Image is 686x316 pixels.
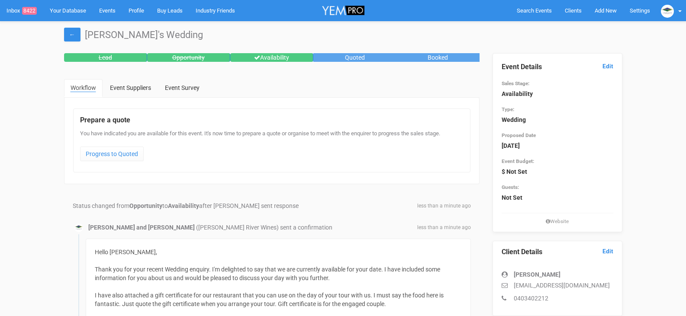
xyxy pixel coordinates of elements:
[565,7,582,14] span: Clients
[602,62,613,70] a: Edit
[502,90,533,97] strong: Availability
[502,142,520,149] strong: [DATE]
[502,158,534,164] small: Event Budget:
[74,223,83,232] img: logo.JPG
[595,7,617,14] span: Add New
[88,224,195,231] strong: [PERSON_NAME] and [PERSON_NAME]
[64,79,103,97] a: Workflow
[80,147,144,161] a: Progress to Quoted
[64,30,622,40] h1: [PERSON_NAME]'s Wedding
[602,247,613,255] a: Edit
[168,202,199,209] strong: Availability
[129,202,162,209] strong: Opportunity
[396,53,480,62] div: Booked
[158,79,206,96] a: Event Survey
[502,106,514,112] small: Type:
[80,130,464,166] div: You have indicated you are available for this event. It's now time to prepare a quote or organise...
[80,115,464,125] legend: Prepare a quote
[517,7,552,14] span: Search Events
[147,53,230,62] div: Opportunity
[502,294,613,303] p: 0403402212
[502,80,529,86] small: Sales Stage:
[73,202,299,209] span: Status changed from to after [PERSON_NAME] sent response
[22,7,37,15] span: 8422
[196,224,332,231] span: ([PERSON_NAME] River Wines) sent a confirmation
[417,224,471,231] span: less than a minute ago
[64,28,81,41] a: ←
[502,281,613,290] p: [EMAIL_ADDRESS][DOMAIN_NAME]
[502,194,522,201] strong: Not Set
[502,184,519,190] small: Guests:
[95,248,462,256] div: Hello [PERSON_NAME],
[502,62,613,72] legend: Event Details
[502,132,536,138] small: Proposed Date
[64,53,147,62] div: Lead
[661,5,674,18] img: logo.JPG
[417,202,471,210] span: less than a minute ago
[514,271,560,278] strong: [PERSON_NAME]
[230,53,313,62] div: Availability
[103,79,158,96] a: Event Suppliers
[502,168,527,175] strong: $ Not Set
[502,116,526,123] strong: Wedding
[502,218,613,225] small: Website
[313,53,396,62] div: Quoted
[502,247,613,257] legend: Client Details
